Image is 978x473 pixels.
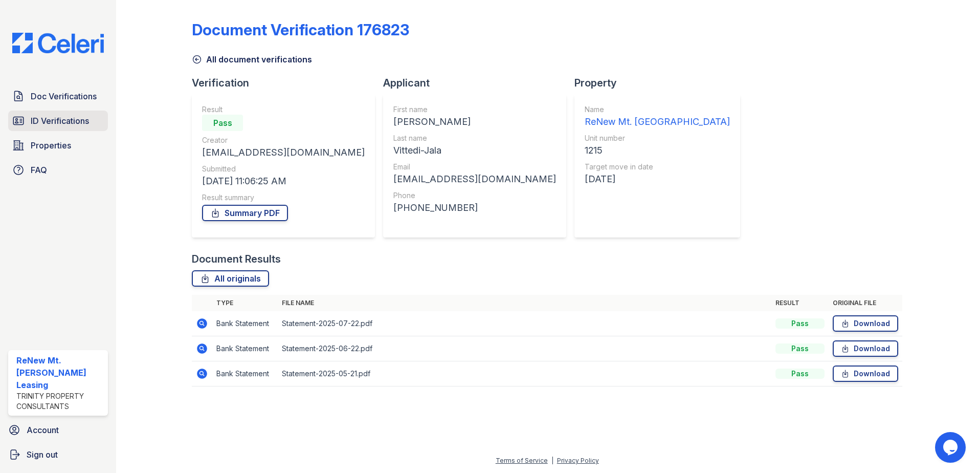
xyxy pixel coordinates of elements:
span: Sign out [27,448,58,461]
div: Applicant [383,76,574,90]
a: Properties [8,135,108,156]
iframe: chat widget [935,432,968,463]
a: Terms of Service [496,457,548,464]
span: Doc Verifications [31,90,97,102]
div: Unit number [585,133,730,143]
div: [PERSON_NAME] [393,115,556,129]
a: Download [833,315,898,332]
a: Sign out [4,444,112,465]
div: Property [574,76,748,90]
div: Phone [393,190,556,201]
td: Bank Statement [212,311,278,336]
a: Privacy Policy [557,457,599,464]
a: ID Verifications [8,111,108,131]
a: All document verifications [192,53,312,66]
div: Submitted [202,164,365,174]
a: Doc Verifications [8,86,108,106]
a: Download [833,340,898,357]
div: Document Results [192,252,281,266]
div: Trinity Property Consultants [16,391,104,412]
td: Bank Statement [212,336,278,361]
a: Download [833,365,898,382]
span: FAQ [31,164,47,176]
div: Last name [393,133,556,143]
div: Result [202,104,365,115]
div: ReNew Mt. [GEOGRAPHIC_DATA] [585,115,730,129]
a: Summary PDF [202,205,288,221]
div: Pass [775,343,825,354]
div: | [551,457,553,464]
div: First name [393,104,556,115]
a: Account [4,420,112,440]
td: Statement-2025-07-22.pdf [278,311,771,336]
div: Name [585,104,730,115]
div: [DATE] 11:06:25 AM [202,174,365,188]
span: Account [27,424,59,436]
div: Email [393,162,556,172]
td: Statement-2025-06-22.pdf [278,336,771,361]
td: Bank Statement [212,361,278,386]
div: [EMAIL_ADDRESS][DOMAIN_NAME] [202,145,365,160]
div: [DATE] [585,172,730,186]
th: File name [278,295,771,311]
div: ReNew Mt. [PERSON_NAME] Leasing [16,354,104,391]
th: Original file [829,295,902,311]
div: Result summary [202,192,365,203]
span: Properties [31,139,71,152]
div: Document Verification 176823 [192,20,409,39]
a: FAQ [8,160,108,180]
div: Pass [775,318,825,329]
div: Vittedi-Jala [393,143,556,158]
td: Statement-2025-05-21.pdf [278,361,771,386]
div: Target move in date [585,162,730,172]
div: Creator [202,135,365,145]
th: Type [212,295,278,311]
div: Pass [202,115,243,131]
div: [PHONE_NUMBER] [393,201,556,215]
div: 1215 [585,143,730,158]
a: All originals [192,270,269,287]
div: [EMAIL_ADDRESS][DOMAIN_NAME] [393,172,556,186]
a: Name ReNew Mt. [GEOGRAPHIC_DATA] [585,104,730,129]
span: ID Verifications [31,115,89,127]
th: Result [771,295,829,311]
div: Verification [192,76,383,90]
img: CE_Logo_Blue-a8612792a0a2168367f1c8372b55b34899dd931a85d93a1a3d3e32e68fde9ad4.png [4,33,112,53]
div: Pass [775,369,825,379]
